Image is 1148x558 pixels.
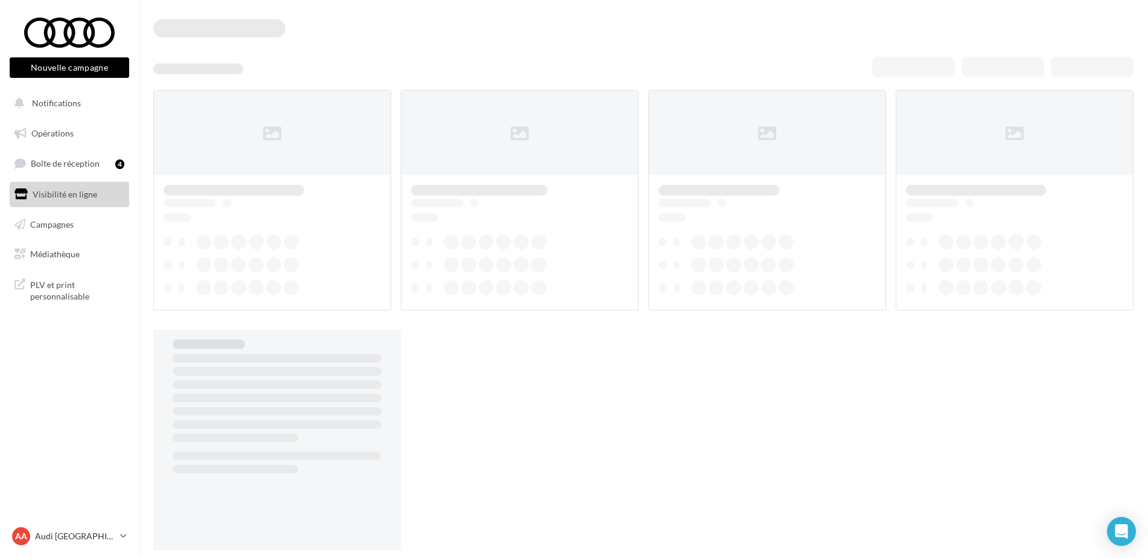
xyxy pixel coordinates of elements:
div: 4 [115,159,124,169]
span: AA [15,530,27,542]
span: Opérations [31,128,74,138]
a: PLV et print personnalisable [7,272,132,307]
p: Audi [GEOGRAPHIC_DATA] [35,530,115,542]
span: PLV et print personnalisable [30,277,124,303]
div: Open Intercom Messenger [1107,517,1136,546]
a: Campagnes [7,212,132,237]
a: Médiathèque [7,242,132,267]
a: AA Audi [GEOGRAPHIC_DATA] [10,525,129,548]
span: Visibilité en ligne [33,189,97,199]
button: Notifications [7,91,127,116]
a: Opérations [7,121,132,146]
span: Boîte de réception [31,158,100,168]
a: Visibilité en ligne [7,182,132,207]
button: Nouvelle campagne [10,57,129,78]
span: Notifications [32,98,81,108]
a: Boîte de réception4 [7,150,132,176]
span: Campagnes [30,219,74,229]
span: Médiathèque [30,249,80,259]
